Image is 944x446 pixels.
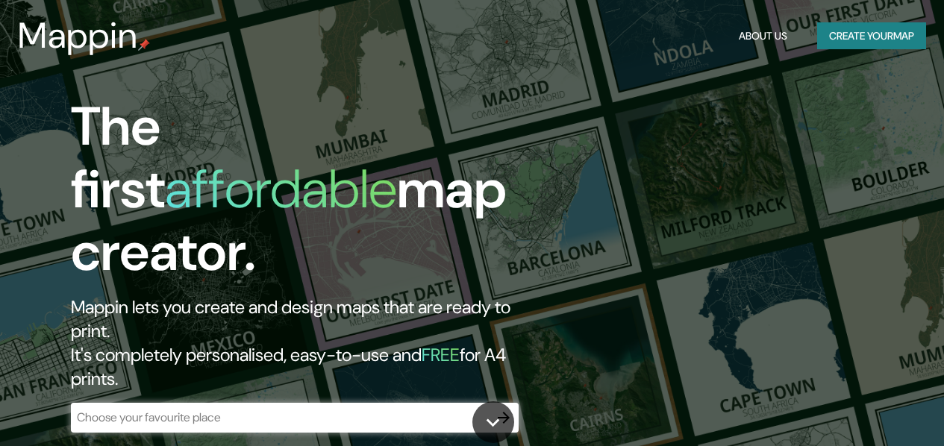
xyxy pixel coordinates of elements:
h3: Mappin [18,15,138,57]
h1: affordable [165,154,397,224]
img: mappin-pin [138,39,150,51]
button: About Us [733,22,793,50]
h2: Mappin lets you create and design maps that are ready to print. It's completely personalised, eas... [71,295,543,391]
h5: FREE [422,343,460,366]
button: Create yourmap [817,22,926,50]
input: Choose your favourite place [71,409,489,426]
h1: The first map creator. [71,95,543,295]
iframe: Help widget launcher [811,388,928,430]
